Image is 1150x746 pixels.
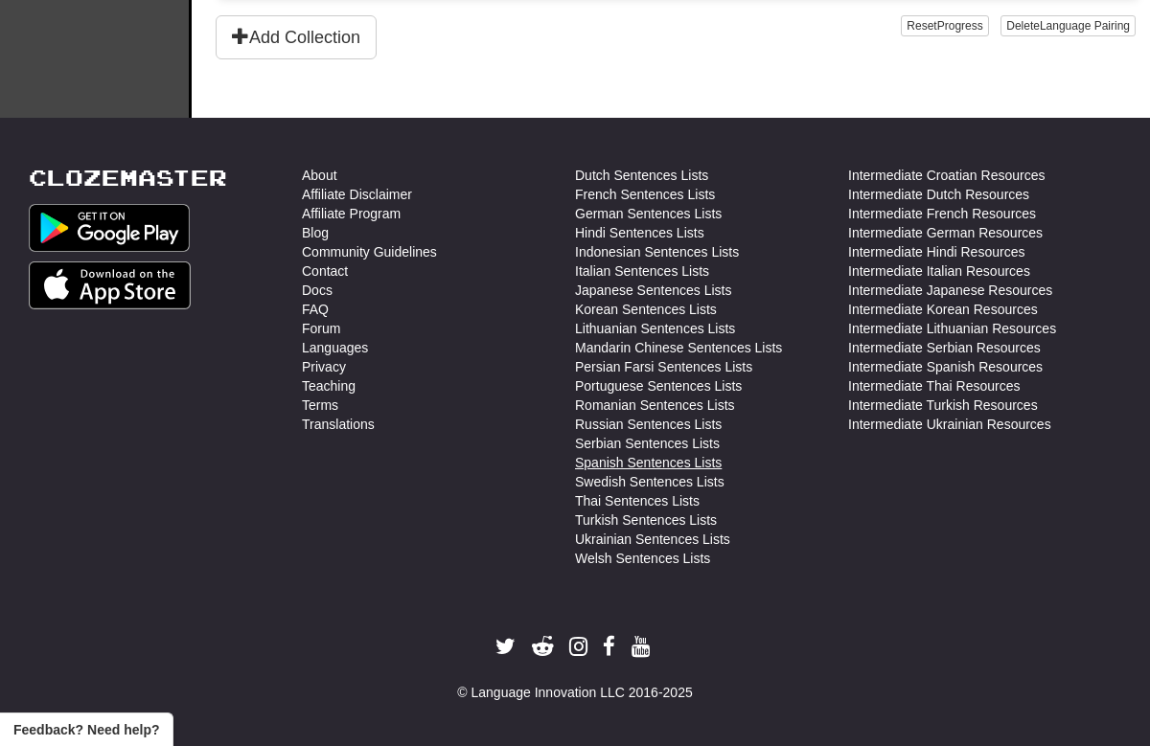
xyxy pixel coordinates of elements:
a: Intermediate German Resources [848,223,1043,242]
a: About [302,166,337,185]
a: Portuguese Sentences Lists [575,376,742,396]
img: Get it on App Store [29,261,191,309]
a: Spanish Sentences Lists [575,453,722,472]
a: Affiliate Program [302,204,401,223]
a: Serbian Sentences Lists [575,434,720,453]
a: Hindi Sentences Lists [575,223,704,242]
a: Translations [302,415,375,434]
a: Terms [302,396,338,415]
a: Privacy [302,357,346,376]
img: Get it on Google Play [29,204,190,252]
a: Intermediate Ukrainian Resources [848,415,1051,434]
a: Intermediate Croatian Resources [848,166,1045,185]
a: Blog [302,223,329,242]
a: Swedish Sentences Lists [575,472,724,491]
a: Intermediate Japanese Resources [848,281,1052,300]
a: French Sentences Lists [575,185,715,204]
button: ResetProgress [901,15,988,36]
a: German Sentences Lists [575,204,722,223]
a: Ukrainian Sentences Lists [575,530,730,549]
a: Lithuanian Sentences Lists [575,319,735,338]
a: Turkish Sentences Lists [575,510,717,530]
a: Indonesian Sentences Lists [575,242,739,261]
span: Language Pairing [1040,19,1130,33]
a: Teaching [302,376,356,396]
a: Romanian Sentences Lists [575,396,735,415]
a: Intermediate Turkish Resources [848,396,1038,415]
a: Affiliate Disclaimer [302,185,412,204]
button: Add Collection [216,15,377,59]
button: DeleteLanguage Pairing [1000,15,1136,36]
a: Thai Sentences Lists [575,491,700,510]
a: Intermediate Italian Resources [848,261,1030,281]
a: FAQ [302,300,329,319]
a: Intermediate Thai Resources [848,376,1021,396]
a: Intermediate Hindi Resources [848,242,1024,261]
a: Intermediate Serbian Resources [848,338,1041,357]
a: Intermediate Korean Resources [848,300,1038,319]
a: Intermediate Dutch Resources [848,185,1029,204]
a: Russian Sentences Lists [575,415,722,434]
a: Japanese Sentences Lists [575,281,731,300]
a: Docs [302,281,333,300]
a: Intermediate Lithuanian Resources [848,319,1056,338]
a: Persian Farsi Sentences Lists [575,357,752,376]
a: Korean Sentences Lists [575,300,717,319]
span: Progress [937,19,983,33]
a: Forum [302,319,340,338]
a: Italian Sentences Lists [575,261,709,281]
a: Mandarin Chinese Sentences Lists [575,338,782,357]
a: Intermediate French Resources [848,204,1036,223]
div: © Language Innovation LLC 2016-2025 [29,683,1121,702]
a: Welsh Sentences Lists [575,549,710,568]
a: Intermediate Spanish Resources [848,357,1043,376]
a: Languages [302,338,368,357]
a: Community Guidelines [302,242,437,261]
a: Clozemaster [29,166,227,190]
a: Contact [302,261,348,281]
a: Dutch Sentences Lists [575,166,708,185]
span: Open feedback widget [13,720,159,739]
